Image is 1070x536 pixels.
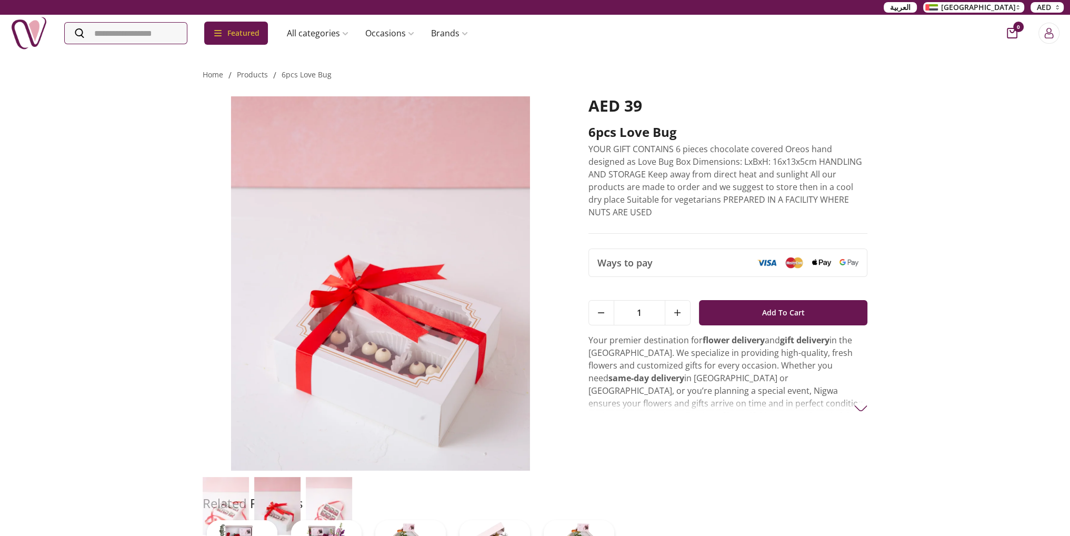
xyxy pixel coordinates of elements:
[703,334,765,346] strong: flower delivery
[588,143,868,219] p: YOUR GIFT CONTAINS 6 pieces chocolate covered Oreos hand designed as Love Bug Box Dimensions: LxB...
[812,259,831,267] img: Apple Pay
[1031,2,1064,13] button: AED
[854,402,867,415] img: arrow
[237,70,268,80] a: products
[762,303,805,322] span: Add To Cart
[780,334,829,346] strong: gift delivery
[306,477,352,535] img: 6pcs Love Bug
[785,257,804,268] img: Mastercard
[1038,23,1059,44] button: Login
[597,255,653,270] span: Ways to pay
[890,2,911,13] span: العربية
[923,2,1024,13] button: [GEOGRAPHIC_DATA]
[204,22,268,45] div: Featured
[757,259,776,266] img: Visa
[588,124,868,141] h2: 6pcs Love Bug
[228,69,232,82] li: /
[588,95,642,116] span: AED 39
[614,301,665,325] span: 1
[278,23,357,44] a: All categories
[588,334,868,473] p: Your premier destination for and in the [GEOGRAPHIC_DATA]. We specialize in providing high-qualit...
[65,23,187,44] input: Search
[1007,28,1017,38] button: cart-button
[11,15,47,52] img: Nigwa-uae-gifts
[925,4,938,11] img: Arabic_dztd3n.png
[357,23,423,44] a: Occasions
[699,300,868,325] button: Add To Cart
[839,259,858,266] img: Google Pay
[1037,2,1051,13] span: AED
[423,23,476,44] a: Brands
[1013,22,1024,32] span: 0
[282,70,332,80] a: 6pcs love bug
[254,477,301,535] img: 6pcs Love Bug
[608,372,684,384] strong: same-day delivery
[203,477,249,535] img: 6pcs Love Bug
[273,69,276,82] li: /
[941,2,1016,13] span: [GEOGRAPHIC_DATA]
[203,70,223,80] a: Home
[203,96,559,471] img: 6pcs Love Bug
